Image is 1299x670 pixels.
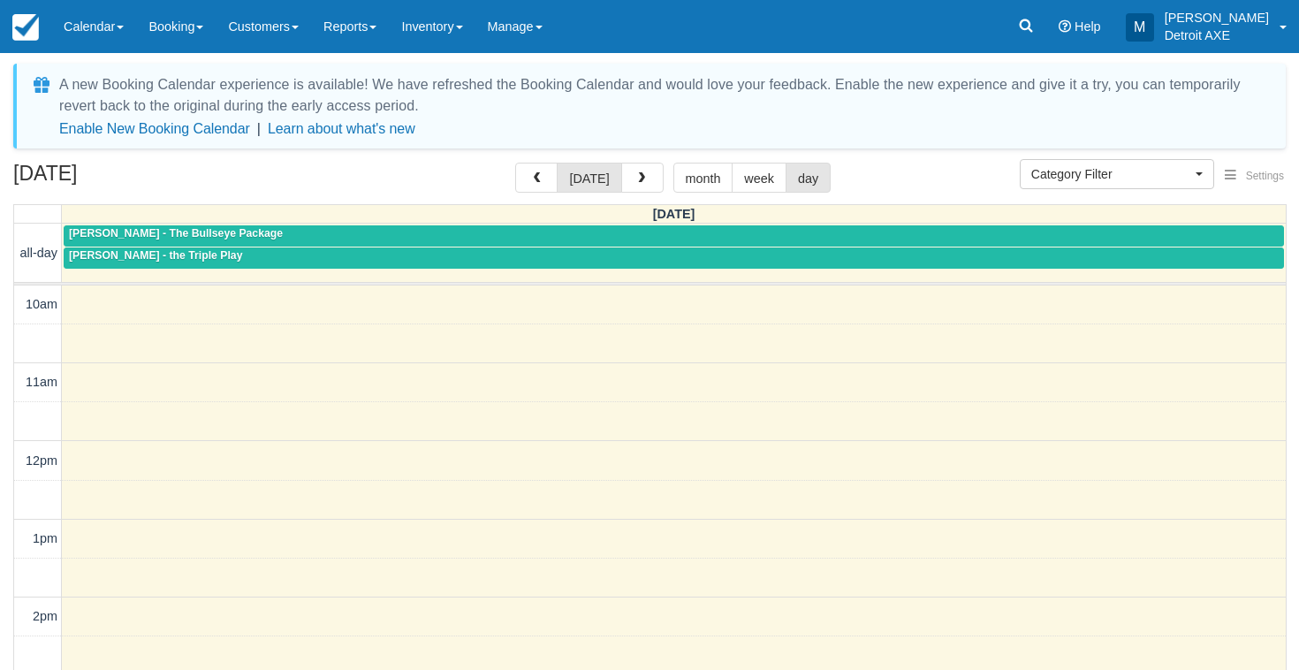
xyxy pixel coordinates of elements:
[69,249,242,262] span: [PERSON_NAME] - the Triple Play
[786,163,831,193] button: day
[1020,159,1214,189] button: Category Filter
[33,531,57,545] span: 1pm
[13,163,237,195] h2: [DATE]
[64,225,1284,247] a: [PERSON_NAME] - The Bullseye Package
[33,609,57,623] span: 2pm
[1059,20,1071,33] i: Help
[653,207,695,221] span: [DATE]
[257,121,261,136] span: |
[26,453,57,468] span: 12pm
[268,121,415,136] a: Learn about what's new
[1165,27,1269,44] p: Detroit AXE
[59,120,250,138] button: Enable New Booking Calendar
[64,247,1284,269] a: [PERSON_NAME] - the Triple Play
[1214,164,1295,189] button: Settings
[1126,13,1154,42] div: M
[557,163,621,193] button: [DATE]
[673,163,733,193] button: month
[1031,165,1191,183] span: Category Filter
[1075,19,1101,34] span: Help
[1246,170,1284,182] span: Settings
[12,14,39,41] img: checkfront-main-nav-mini-logo.png
[26,375,57,389] span: 11am
[1165,9,1269,27] p: [PERSON_NAME]
[59,74,1265,117] div: A new Booking Calendar experience is available! We have refreshed the Booking Calendar and would ...
[69,227,283,240] span: [PERSON_NAME] - The Bullseye Package
[732,163,786,193] button: week
[26,297,57,311] span: 10am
